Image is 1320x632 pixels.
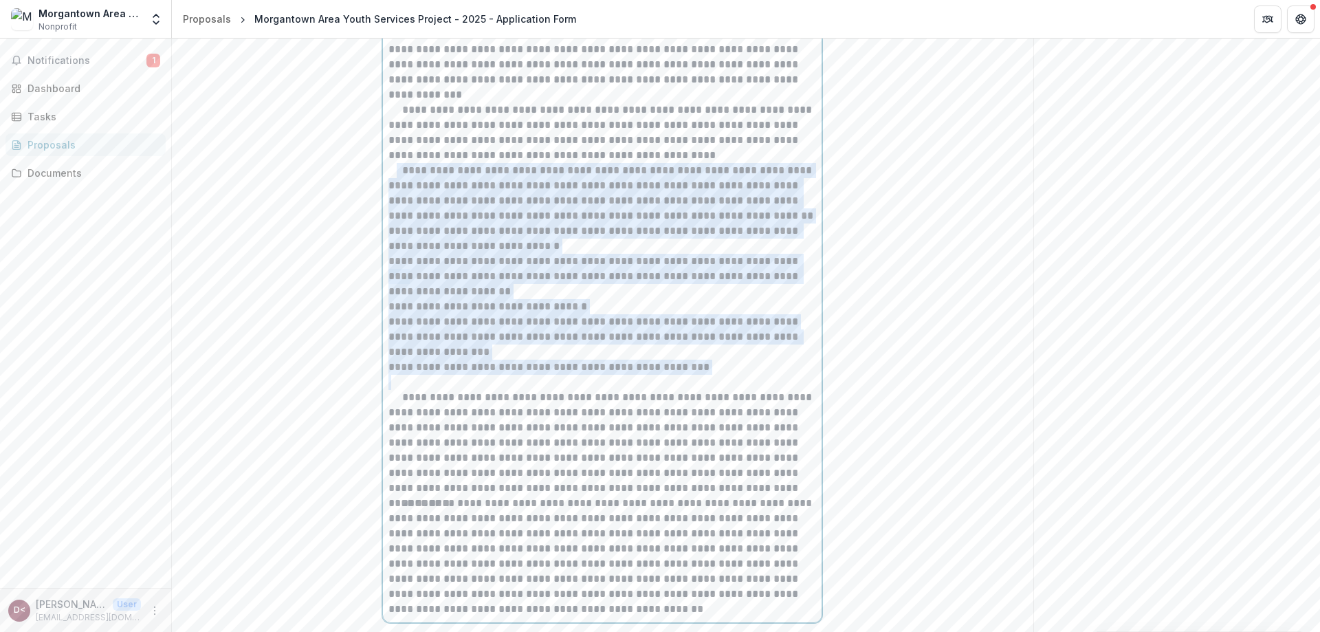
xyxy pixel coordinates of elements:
a: Proposals [5,133,166,156]
a: Documents [5,162,166,184]
span: 1 [146,54,160,67]
div: Tasks [27,109,155,124]
span: Nonprofit [38,21,77,33]
button: Partners [1254,6,1281,33]
p: [PERSON_NAME] <[EMAIL_ADDRESS][DOMAIN_NAME]> [36,597,107,611]
button: More [146,602,163,619]
div: Documents [27,166,155,180]
button: Get Help [1287,6,1314,33]
span: Notifications [27,55,146,67]
img: Morgantown Area Youth Services Project [11,8,33,30]
button: Notifications1 [5,50,166,72]
a: Tasks [5,105,166,128]
button: Open entity switcher [146,6,166,33]
div: Morgantown Area Youth Services Project - 2025 - Application Form [254,12,576,26]
div: Danny Trejo <maysp160@gmail.com> [14,606,25,615]
div: Proposals [27,138,155,152]
p: User [113,598,141,611]
div: Proposals [183,12,231,26]
nav: breadcrumb [177,9,582,29]
div: Morgantown Area Youth Services Project [38,6,141,21]
a: Proposals [177,9,236,29]
div: Dashboard [27,81,155,96]
p: [EMAIL_ADDRESS][DOMAIN_NAME] [36,611,141,624]
a: Dashboard [5,77,166,100]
